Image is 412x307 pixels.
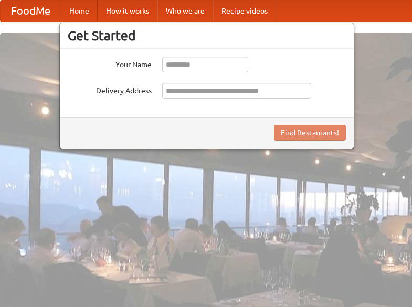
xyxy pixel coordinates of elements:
[1,1,61,22] a: FoodMe
[61,1,98,22] a: Home
[274,125,346,141] button: Find Restaurants!
[213,1,276,22] a: Recipe videos
[98,1,157,22] a: How it works
[68,57,152,70] label: Your Name
[68,83,152,96] label: Delivery Address
[157,1,213,22] a: Who we are
[68,28,346,44] h3: Get Started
